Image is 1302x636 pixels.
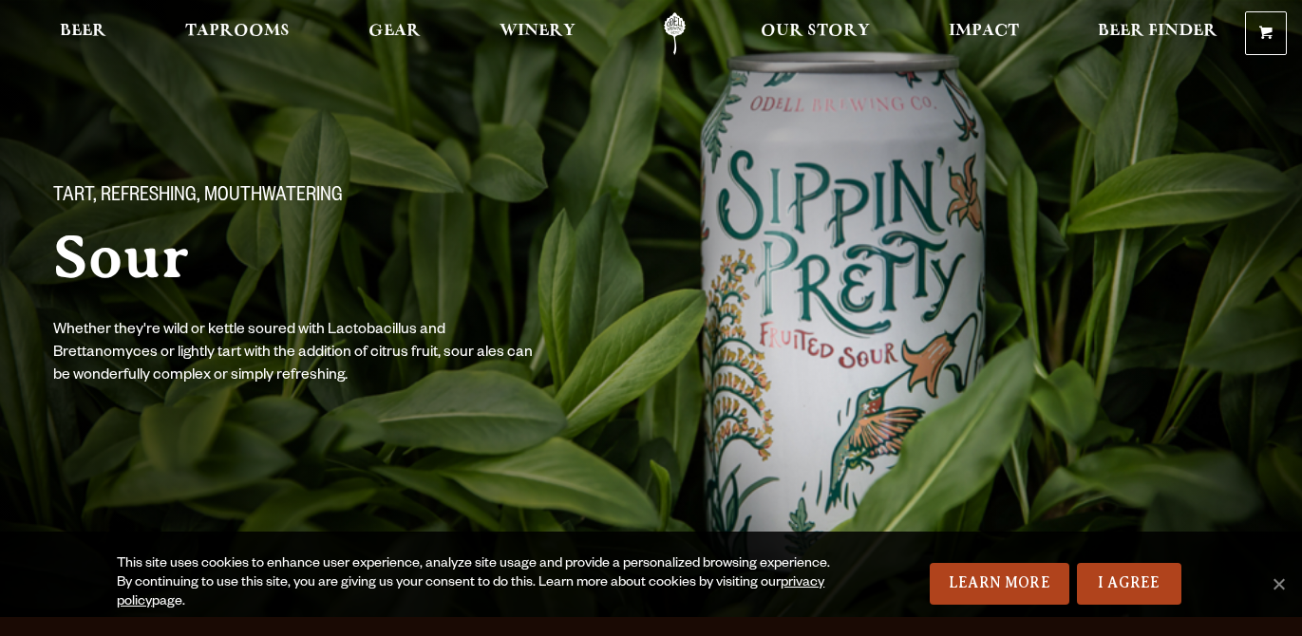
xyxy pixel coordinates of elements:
a: Winery [487,12,588,55]
a: Our Story [748,12,882,55]
span: Gear [368,24,421,39]
a: Taprooms [173,12,302,55]
a: Learn More [930,563,1069,605]
span: Winery [500,24,576,39]
span: Tart, Refreshing, Mouthwatering [53,185,343,210]
a: Gear [356,12,433,55]
a: I Agree [1077,563,1181,605]
h1: Sour [53,225,646,290]
a: Beer [47,12,119,55]
span: Taprooms [185,24,290,39]
span: Our Story [761,24,870,39]
a: Odell Home [639,12,710,55]
span: No [1269,574,1288,593]
a: Impact [936,12,1031,55]
p: Whether they're wild or kettle soured with Lactobacillus and Brettanomyces or lightly tart with t... [53,320,539,388]
span: Impact [949,24,1019,39]
span: Beer [60,24,106,39]
span: Beer Finder [1098,24,1217,39]
a: Beer Finder [1085,12,1230,55]
div: This site uses cookies to enhance user experience, analyze site usage and provide a personalized ... [117,555,841,612]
